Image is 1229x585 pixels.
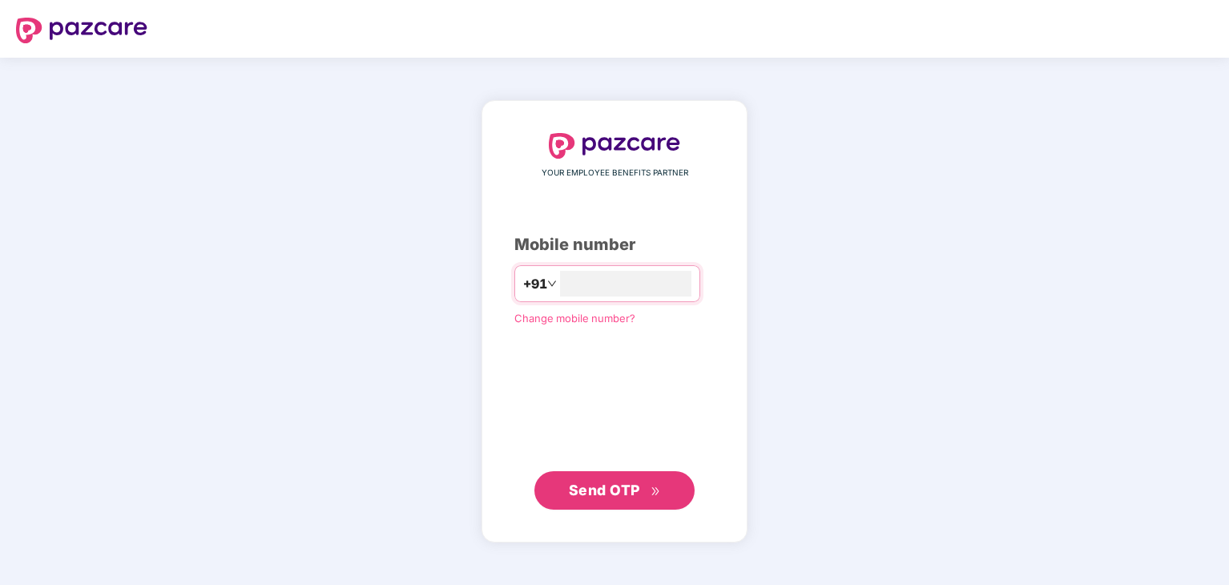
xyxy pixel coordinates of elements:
[16,18,147,43] img: logo
[534,471,695,510] button: Send OTPdouble-right
[523,274,547,294] span: +91
[569,482,640,498] span: Send OTP
[651,486,661,497] span: double-right
[542,167,688,180] span: YOUR EMPLOYEE BENEFITS PARTNER
[549,133,680,159] img: logo
[547,279,557,288] span: down
[514,312,635,325] a: Change mobile number?
[514,232,715,257] div: Mobile number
